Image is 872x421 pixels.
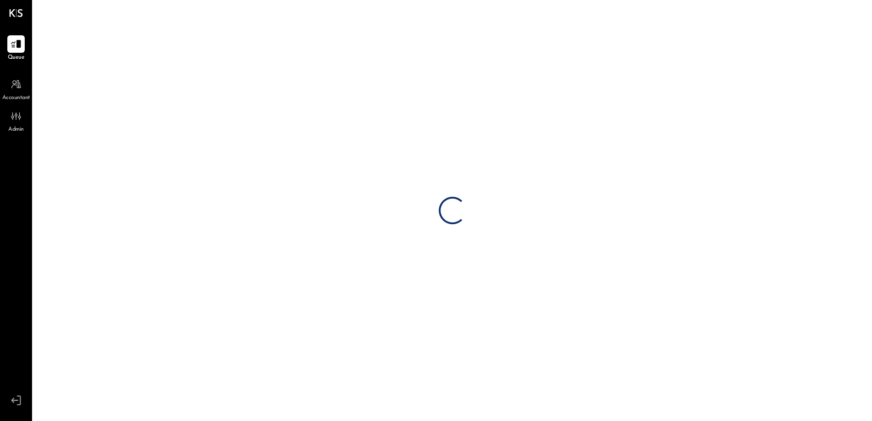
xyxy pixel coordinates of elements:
[0,76,32,102] a: Accountant
[2,94,30,102] span: Accountant
[8,126,24,134] span: Admin
[0,35,32,62] a: Queue
[8,54,25,62] span: Queue
[0,107,32,134] a: Admin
